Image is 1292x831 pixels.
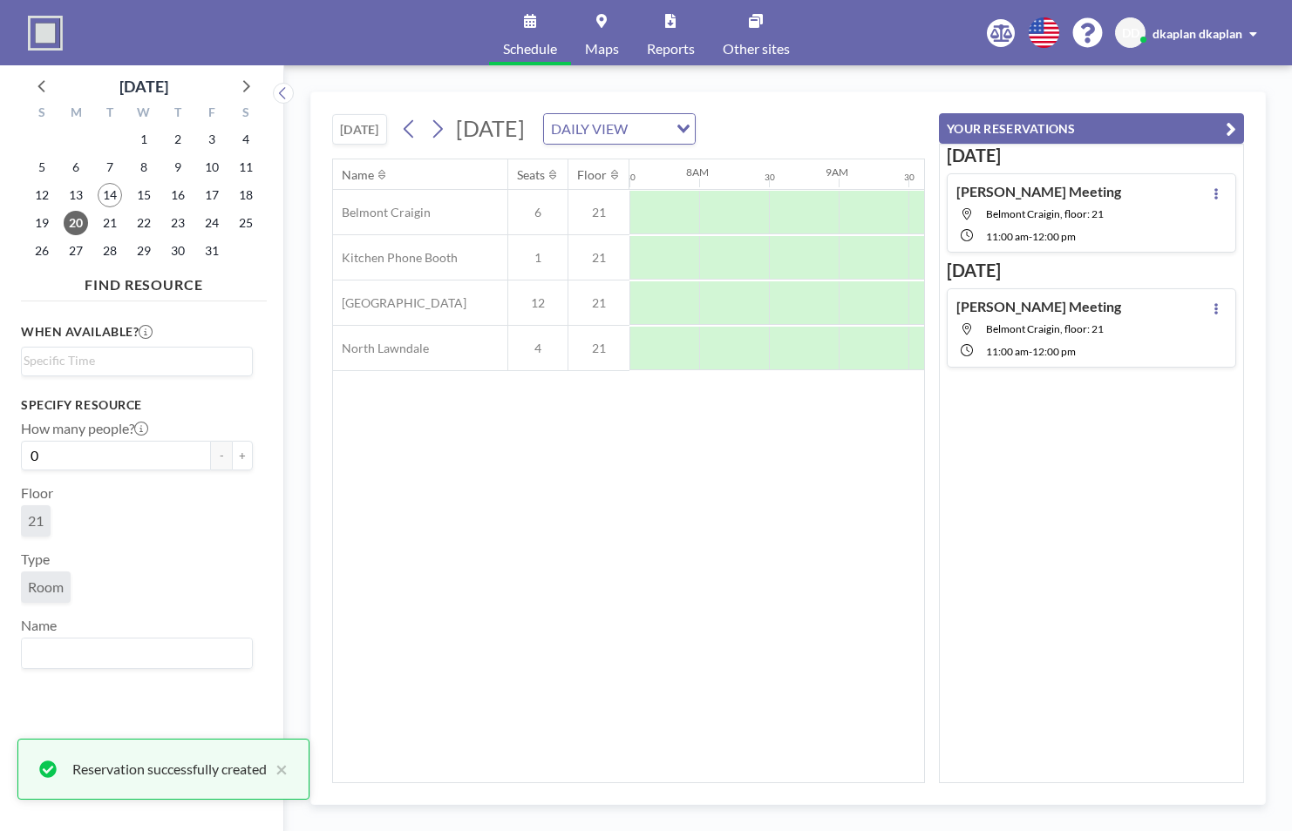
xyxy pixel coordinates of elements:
span: Sunday, October 5, 2025 [30,155,54,179]
div: S [228,103,262,125]
span: Wednesday, October 1, 2025 [132,127,156,152]
span: Friday, October 17, 2025 [200,183,224,207]
span: dkaplan dkaplan [1153,26,1242,41]
span: Monday, October 20, 2025 [64,211,88,235]
span: Saturday, October 11, 2025 [234,155,258,179]
span: [GEOGRAPHIC_DATA] [333,295,466,311]
span: 12 [508,295,568,311]
span: Sunday, October 26, 2025 [30,239,54,263]
span: Tuesday, October 21, 2025 [98,211,122,235]
span: 11:00 AM [986,230,1029,243]
span: Monday, October 13, 2025 [64,183,88,207]
label: How many people? [21,420,148,437]
span: Tuesday, October 28, 2025 [98,239,122,263]
input: Search for option [24,642,242,665]
span: Monday, October 6, 2025 [64,155,88,179]
div: 30 [765,172,775,183]
span: 21 [568,295,629,311]
button: close [267,759,288,780]
span: 12:00 PM [1032,230,1076,243]
span: Maps [585,42,619,56]
span: Thursday, October 9, 2025 [166,155,190,179]
div: Name [342,167,374,183]
span: DAILY VIEW [547,118,631,140]
span: 21 [568,250,629,266]
div: S [25,103,59,125]
button: + [232,441,253,470]
span: Wednesday, October 29, 2025 [132,239,156,263]
span: Wednesday, October 22, 2025 [132,211,156,235]
div: Seats [517,167,545,183]
span: Friday, October 3, 2025 [200,127,224,152]
div: Floor [577,167,607,183]
h4: [PERSON_NAME] Meeting [956,298,1121,315]
span: Monday, October 27, 2025 [64,239,88,263]
span: Friday, October 10, 2025 [200,155,224,179]
span: 6 [508,205,568,220]
span: Sunday, October 19, 2025 [30,211,54,235]
span: Kitchen Phone Booth [333,250,458,266]
h3: [DATE] [947,145,1236,166]
span: Thursday, October 2, 2025 [166,127,190,152]
img: organization-logo [28,16,63,51]
h4: FIND RESOURCE [21,269,267,294]
span: DD [1122,25,1139,41]
span: 11:00 AM [986,345,1029,358]
label: Type [21,551,50,568]
h4: [PERSON_NAME] Meeting [956,183,1121,200]
button: [DATE] [332,114,387,145]
span: Wednesday, October 8, 2025 [132,155,156,179]
div: Search for option [544,114,695,144]
div: W [127,103,161,125]
div: [DATE] [119,74,168,98]
span: North Lawndale [333,341,429,356]
span: Thursday, October 16, 2025 [166,183,190,207]
div: 30 [904,172,915,183]
div: Search for option [22,638,252,668]
div: F [194,103,228,125]
span: Other sites [723,42,790,56]
span: Tuesday, October 7, 2025 [98,155,122,179]
span: Friday, October 24, 2025 [200,211,224,235]
span: 1 [508,250,568,266]
span: Belmont Craigin, floor: 21 [986,322,1104,335]
span: Thursday, October 23, 2025 [166,211,190,235]
div: M [59,103,93,125]
span: Saturday, October 25, 2025 [234,211,258,235]
div: 30 [625,172,636,183]
span: Friday, October 31, 2025 [200,239,224,263]
div: 8AM [686,166,709,179]
span: Room [28,578,64,595]
span: - [1029,230,1032,243]
span: 4 [508,341,568,356]
button: YOUR RESERVATIONS [939,113,1244,144]
span: 21 [28,512,44,529]
span: 21 [568,341,629,356]
span: Belmont Craigin [333,205,431,220]
div: T [160,103,194,125]
div: Reservation successfully created [72,759,267,780]
span: - [1029,345,1032,358]
span: Sunday, October 12, 2025 [30,183,54,207]
label: Name [21,617,57,634]
span: Reports [647,42,695,56]
div: 9AM [826,166,848,179]
span: Belmont Craigin, floor: 21 [986,207,1104,220]
input: Search for option [24,351,242,370]
span: Schedule [503,42,557,56]
span: Saturday, October 4, 2025 [234,127,258,152]
div: T [93,103,127,125]
span: Wednesday, October 15, 2025 [132,183,156,207]
span: 12:00 PM [1032,345,1076,358]
input: Search for option [633,118,666,140]
span: Thursday, October 30, 2025 [166,239,190,263]
span: Saturday, October 18, 2025 [234,183,258,207]
span: Tuesday, October 14, 2025 [98,183,122,207]
button: - [211,441,232,470]
h3: [DATE] [947,260,1236,281]
div: Search for option [22,348,252,374]
span: [DATE] [456,115,525,141]
span: 21 [568,205,629,220]
h3: Specify resource [21,397,253,413]
label: Floor [21,484,53,502]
